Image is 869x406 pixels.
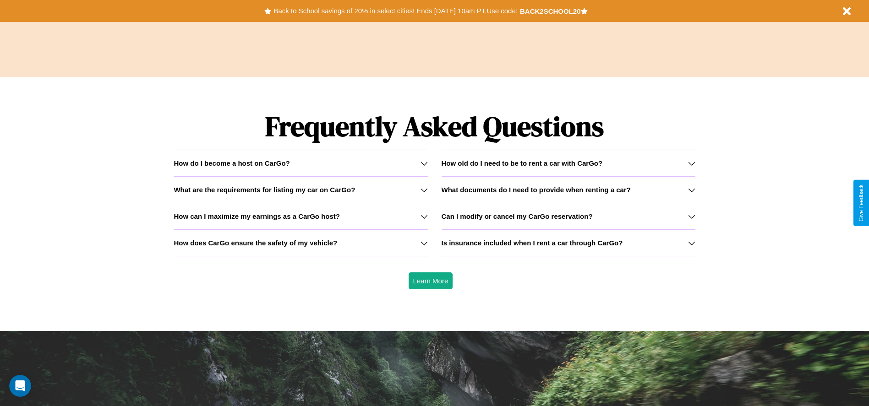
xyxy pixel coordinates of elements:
[442,186,631,194] h3: What documents do I need to provide when renting a car?
[442,212,593,220] h3: Can I modify or cancel my CarGo reservation?
[9,375,31,397] iframe: Intercom live chat
[520,7,581,15] b: BACK2SCHOOL20
[174,159,290,167] h3: How do I become a host on CarGo?
[174,103,695,150] h1: Frequently Asked Questions
[409,272,453,289] button: Learn More
[174,239,337,247] h3: How does CarGo ensure the safety of my vehicle?
[174,186,355,194] h3: What are the requirements for listing my car on CarGo?
[442,239,623,247] h3: Is insurance included when I rent a car through CarGo?
[442,159,603,167] h3: How old do I need to be to rent a car with CarGo?
[858,184,864,222] div: Give Feedback
[271,5,519,17] button: Back to School savings of 20% in select cities! Ends [DATE] 10am PT.Use code:
[174,212,340,220] h3: How can I maximize my earnings as a CarGo host?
